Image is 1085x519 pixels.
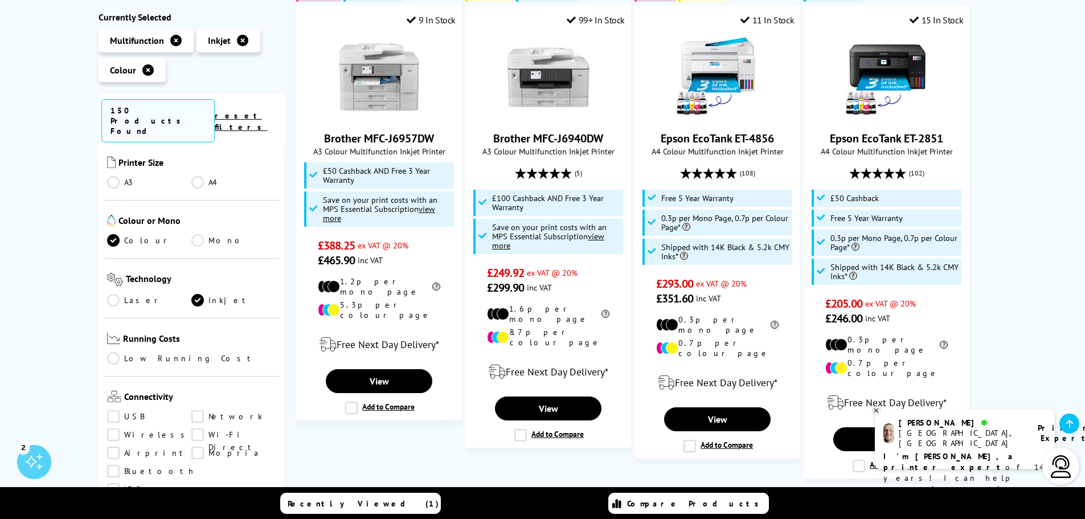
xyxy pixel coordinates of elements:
span: £351.60 [656,291,693,306]
div: modal_delivery [472,356,625,388]
a: View [833,427,939,451]
img: Connectivity [107,391,121,403]
u: view more [323,203,435,223]
span: 0.3p per Mono Page, 0.7p per Colour Page* [830,234,959,252]
a: A4 [191,176,276,189]
a: View [326,369,432,393]
span: Save on your print costs with an MPS Essential Subscription [323,194,437,223]
span: Colour [110,64,136,76]
label: Add to Compare [683,440,753,452]
span: £249.92 [487,265,524,280]
a: reset filters [215,111,268,132]
span: £293.00 [656,276,693,291]
img: Epson EcoTank ET-4856 [675,34,760,120]
img: Colour or Mono [107,215,116,226]
span: Recently Viewed (1) [288,498,439,509]
span: Compare Products [627,498,765,509]
li: 0.3p per mono page [825,334,948,355]
span: (5) [575,162,582,184]
img: Epson EcoTank ET-2851 [844,34,930,120]
span: £50 Cashback [830,194,879,203]
a: Inkjet [191,294,276,307]
img: Running Costs [107,333,121,345]
a: NFC [107,484,192,496]
a: Brother MFC-J6940DW [506,111,591,122]
span: Technology [126,273,276,288]
li: 5.3p per colour page [318,300,440,320]
p: of 14 years! I can help you choose the right product [883,451,1046,505]
span: £100 Cashback AND Free 3 Year Warranty [492,194,621,212]
li: 1.6p per mono page [487,304,609,324]
div: 11 In Stock [740,14,794,26]
b: I'm [PERSON_NAME], a printer expert [883,451,1016,472]
div: 2 [17,441,30,453]
a: Compare Products [608,493,769,514]
a: Colour [107,234,192,247]
span: Inkjet [208,35,231,46]
span: £246.00 [825,311,862,326]
span: A4 Colour Multifunction Inkjet Printer [641,146,794,157]
span: Shipped with 14K Black & 5.2k CMY Inks* [830,263,959,281]
div: modal_delivery [641,367,794,399]
span: inc VAT [865,313,890,324]
span: Running Costs [123,333,276,347]
img: Brother MFC-J6940DW [506,34,591,120]
div: Currently Selected [99,11,285,23]
a: Laser [107,294,192,307]
img: Technology [107,273,124,286]
img: Brother MFC-J6957DW [337,34,422,120]
div: 9 In Stock [407,14,456,26]
span: £299.90 [487,280,524,295]
span: A4 Colour Multifunction Inkjet Printer [810,146,963,157]
span: Connectivity [124,391,277,405]
li: 0.7p per colour page [656,338,779,358]
a: A3 [107,176,192,189]
span: ex VAT @ 20% [527,267,578,278]
span: £388.25 [318,238,355,253]
div: [GEOGRAPHIC_DATA], [GEOGRAPHIC_DATA] [899,428,1023,448]
a: Wi-Fi Direct [191,429,276,442]
span: ex VAT @ 20% [358,240,408,251]
li: 1.2p per mono page [318,276,440,297]
span: inc VAT [527,282,552,293]
span: Colour or Mono [118,215,277,228]
label: Add to Compare [514,429,584,442]
span: Free 5 Year Warranty [830,214,903,223]
span: Shipped with 14K Black & 5.2k CMY Inks* [661,243,790,261]
span: ex VAT @ 20% [865,298,916,309]
img: user-headset-light.svg [1050,455,1072,478]
img: Printer Size [107,157,116,168]
span: 0.3p per Mono Page, 0.7p per Colour Page* [661,214,790,232]
span: (108) [740,162,755,184]
a: Brother MFC-J6957DW [337,111,422,122]
a: Bluetooth [107,465,196,478]
a: Brother MFC-J6940DW [493,131,603,146]
span: Multifunction [110,35,164,46]
label: Add to Compare [345,402,415,414]
a: Mono [191,234,276,247]
span: A3 Colour Multifunction Inkjet Printer [302,146,456,157]
a: Epson EcoTank ET-2851 [830,131,943,146]
u: view more [492,231,604,251]
span: Printer Size [118,157,277,170]
div: modal_delivery [810,387,963,419]
li: 8.7p per colour page [487,327,609,348]
a: Airprint [107,447,192,460]
a: Network [191,411,276,423]
a: Recently Viewed (1) [280,493,441,514]
span: inc VAT [696,293,721,304]
span: ex VAT @ 20% [696,278,747,289]
a: Epson EcoTank ET-2851 [844,111,930,122]
a: View [495,397,601,420]
span: inc VAT [358,255,383,265]
a: Epson EcoTank ET-4856 [675,111,760,122]
span: (102) [909,162,924,184]
div: modal_delivery [302,329,456,361]
a: Low Running Cost [107,353,277,365]
a: USB [107,411,192,423]
a: Epson EcoTank ET-4856 [661,131,774,146]
li: 0.7p per colour page [825,358,948,378]
span: Free 5 Year Warranty [661,194,734,203]
span: £50 Cashback AND Free 3 Year Warranty [323,166,452,185]
li: 0.3p per mono page [656,314,779,335]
